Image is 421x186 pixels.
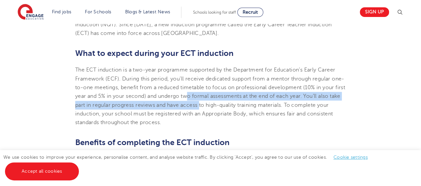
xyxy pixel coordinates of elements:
[75,138,230,147] b: Benefits of completing the ECT induction
[333,155,368,160] a: Cookie settings
[3,155,374,174] span: We use cookies to improve your experience, personalise content, and analyse website traffic. By c...
[193,10,236,15] span: Schools looking for staff
[85,9,111,14] a: For Schools
[237,8,263,17] a: Recruit
[18,4,44,21] img: Engage Education
[243,10,258,15] span: Recruit
[125,9,170,14] a: Blogs & Latest News
[75,67,345,125] span: The ECT induction is a two-year programme supported by the Department for Education’s Early Caree...
[360,7,389,17] a: Sign up
[52,9,72,14] a: Find jobs
[5,162,79,180] a: Accept all cookies
[75,49,234,58] b: What to expect during your ECT induction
